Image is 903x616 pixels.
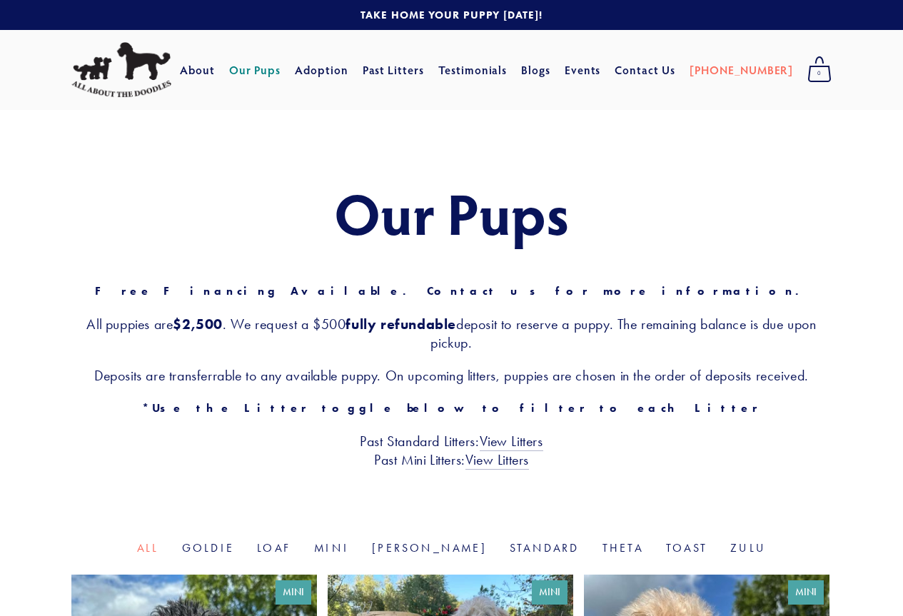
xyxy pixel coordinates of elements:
[807,64,832,83] span: 0
[602,541,643,555] a: Theta
[257,541,291,555] a: Loaf
[800,52,839,88] a: 0 items in cart
[565,57,601,83] a: Events
[465,451,529,470] a: View Litters
[229,57,281,83] a: Our Pups
[372,541,487,555] a: [PERSON_NAME]
[615,57,675,83] a: Contact Us
[345,315,456,333] strong: fully refundable
[690,57,793,83] a: [PHONE_NUMBER]
[666,541,707,555] a: Toast
[510,541,580,555] a: Standard
[438,57,508,83] a: Testimonials
[295,57,348,83] a: Adoption
[137,541,159,555] a: All
[173,315,223,333] strong: $2,500
[71,42,171,98] img: All About The Doodles
[182,541,234,555] a: Goldie
[71,181,832,244] h1: Our Pups
[363,62,425,77] a: Past Litters
[142,401,761,415] strong: *Use the Litter toggle below to filter to each Litter
[95,284,808,298] strong: Free Financing Available. Contact us for more information.
[314,541,349,555] a: Mini
[71,432,832,469] h3: Past Standard Litters: Past Mini Litters:
[480,433,543,451] a: View Litters
[71,366,832,385] h3: Deposits are transferrable to any available puppy. On upcoming litters, puppies are chosen in the...
[521,57,550,83] a: Blogs
[180,57,215,83] a: About
[71,315,832,352] h3: All puppies are . We request a $500 deposit to reserve a puppy. The remaining balance is due upon...
[730,541,766,555] a: Zulu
